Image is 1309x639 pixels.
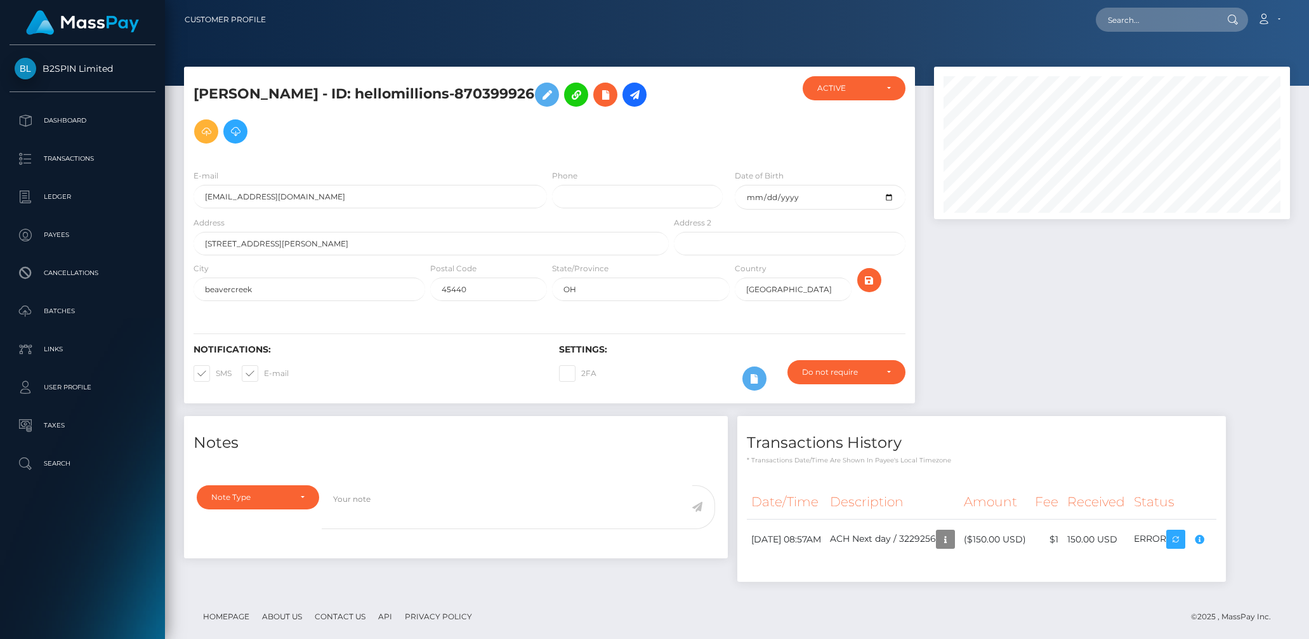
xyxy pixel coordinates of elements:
h6: Settings: [559,344,905,355]
p: Search [15,454,150,473]
label: Address 2 [674,217,711,229]
h6: Notifications: [194,344,540,355]
a: Privacy Policy [400,607,477,626]
p: Transactions [15,149,150,168]
a: Batches [10,295,155,327]
th: Status [1129,485,1216,520]
h5: [PERSON_NAME] - ID: hellomillions-870399926 [194,76,662,150]
a: API [373,607,397,626]
div: Do not require [802,367,876,377]
div: Note Type [211,492,290,502]
a: About Us [257,607,307,626]
label: Phone [552,170,577,182]
h4: Notes [194,432,718,454]
img: MassPay Logo [26,10,139,35]
label: E-mail [194,170,218,182]
a: Payees [10,219,155,251]
input: Search... [1096,8,1215,32]
button: ACTIVE [803,76,905,100]
p: Payees [15,225,150,245]
label: Postal Code [430,263,477,274]
label: Address [194,217,225,229]
p: Taxes [15,416,150,435]
img: B2SPIN Limited [15,58,36,79]
td: 150.00 USD [1063,520,1129,560]
th: Amount [959,485,1030,520]
td: ACH Next day / 3229256 [826,520,959,560]
h4: Transactions History [747,432,1216,454]
label: City [194,263,209,274]
a: Search [10,448,155,480]
th: Fee [1030,485,1063,520]
th: Description [826,485,959,520]
th: Received [1063,485,1129,520]
p: Ledger [15,187,150,206]
a: Links [10,333,155,365]
a: Contact Us [310,607,371,626]
label: 2FA [559,365,596,382]
p: Cancellations [15,264,150,283]
label: E-mail [242,365,289,382]
td: [DATE] 08:57AM [747,520,826,560]
a: Taxes [10,410,155,441]
button: Note Type [197,485,319,509]
label: Date of Birth [735,170,784,182]
a: Customer Profile [185,6,266,33]
p: Batches [15,302,150,321]
td: ERROR [1129,520,1216,560]
td: ($150.00 USD) [959,520,1030,560]
button: Do not require [787,360,905,384]
a: Cancellations [10,257,155,289]
a: Initiate Payout [622,83,647,107]
p: Dashboard [15,111,150,130]
p: User Profile [15,378,150,397]
label: SMS [194,365,232,382]
div: ACTIVE [817,83,876,93]
p: * Transactions date/time are shown in payee's local timezone [747,455,1216,465]
div: © 2025 , MassPay Inc. [1191,610,1280,624]
label: Country [735,263,766,274]
a: Ledger [10,181,155,213]
td: $1 [1030,520,1063,560]
a: User Profile [10,372,155,403]
a: Transactions [10,143,155,175]
a: Dashboard [10,105,155,137]
p: Links [15,340,150,359]
th: Date/Time [747,485,826,520]
span: B2SPIN Limited [10,63,155,74]
label: State/Province [552,263,608,274]
a: Homepage [198,607,254,626]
